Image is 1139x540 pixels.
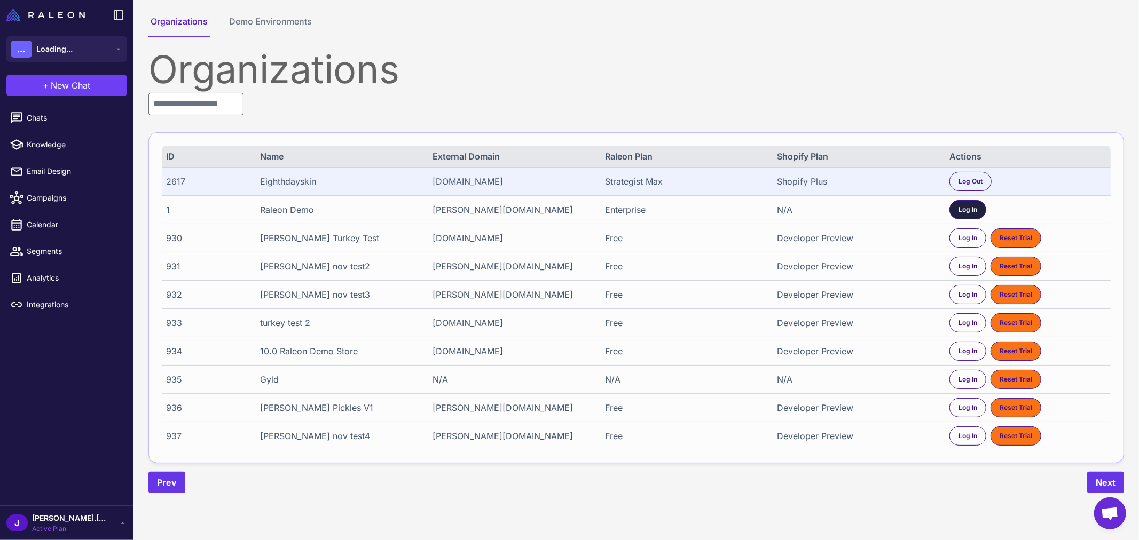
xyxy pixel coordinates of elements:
[1000,346,1032,356] span: Reset Trial
[1000,290,1032,299] span: Reset Trial
[6,9,89,21] a: Raleon Logo
[260,288,417,301] div: [PERSON_NAME] nov test3
[27,299,121,311] span: Integrations
[4,240,129,263] a: Segments
[777,316,934,329] div: Developer Preview
[4,187,129,209] a: Campaigns
[959,346,977,356] span: Log In
[1000,318,1032,328] span: Reset Trial
[6,514,28,531] div: J
[32,512,107,524] span: [PERSON_NAME].[PERSON_NAME]
[260,401,417,414] div: [PERSON_NAME] Pickles V1
[1087,472,1124,493] button: Next
[433,430,590,442] div: [PERSON_NAME][DOMAIN_NAME]
[1000,261,1032,271] span: Reset Trial
[777,345,934,358] div: Developer Preview
[6,75,127,96] button: +New Chat
[11,41,32,58] div: ...
[433,401,590,414] div: [PERSON_NAME][DOMAIN_NAME]
[433,260,590,273] div: [PERSON_NAME][DOMAIN_NAME]
[4,160,129,182] a: Email Design
[4,267,129,289] a: Analytics
[260,373,417,386] div: Gyld
[605,232,762,244] div: Free
[166,373,245,386] div: 935
[605,175,762,188] div: Strategist Max
[27,112,121,124] span: Chats
[605,345,762,358] div: Free
[605,401,762,414] div: Free
[260,203,417,216] div: Raleon Demo
[433,232,590,244] div: [DOMAIN_NAME]
[433,203,590,216] div: [PERSON_NAME][DOMAIN_NAME]
[433,316,590,329] div: [DOMAIN_NAME]
[959,233,977,243] span: Log In
[1000,375,1032,384] span: Reset Trial
[4,213,129,236] a: Calendar
[27,245,121,257] span: Segments
[949,150,1106,163] div: Actions
[32,524,107,534] span: Active Plan
[1000,431,1032,441] span: Reset Trial
[166,401,245,414] div: 936
[260,150,417,163] div: Name
[605,316,762,329] div: Free
[605,430,762,442] div: Free
[166,345,245,358] div: 934
[166,150,245,163] div: ID
[4,293,129,316] a: Integrations
[959,431,977,441] span: Log In
[777,373,934,386] div: N/A
[36,43,73,55] span: Loading...
[27,165,121,177] span: Email Design
[6,9,85,21] img: Raleon Logo
[1000,233,1032,243] span: Reset Trial
[148,472,185,493] button: Prev
[260,316,417,329] div: turkey test 2
[166,430,245,442] div: 937
[959,177,983,186] span: Log Out
[433,150,590,163] div: External Domain
[260,232,417,244] div: [PERSON_NAME] Turkey Test
[43,79,49,92] span: +
[6,36,127,62] button: ...Loading...
[959,375,977,384] span: Log In
[959,205,977,215] span: Log In
[227,15,314,37] button: Demo Environments
[777,175,934,188] div: Shopify Plus
[433,373,590,386] div: N/A
[959,318,977,328] span: Log In
[166,260,245,273] div: 931
[605,150,762,163] div: Raleon Plan
[433,288,590,301] div: [PERSON_NAME][DOMAIN_NAME]
[605,260,762,273] div: Free
[959,403,977,412] span: Log In
[433,175,590,188] div: [DOMAIN_NAME]
[148,50,1124,89] div: Organizations
[27,192,121,204] span: Campaigns
[260,260,417,273] div: [PERSON_NAME] nov test2
[27,219,121,231] span: Calendar
[260,430,417,442] div: [PERSON_NAME] nov test4
[959,261,977,271] span: Log In
[166,316,245,329] div: 933
[433,345,590,358] div: [DOMAIN_NAME]
[777,203,934,216] div: N/A
[1094,497,1126,529] div: Open chat
[1000,403,1032,412] span: Reset Trial
[51,79,91,92] span: New Chat
[27,139,121,150] span: Knowledge
[777,401,934,414] div: Developer Preview
[148,15,210,37] button: Organizations
[260,175,417,188] div: Eighthdayskin
[166,203,245,216] div: 1
[777,260,934,273] div: Developer Preview
[777,288,934,301] div: Developer Preview
[166,232,245,244] div: 930
[4,107,129,129] a: Chats
[777,430,934,442] div: Developer Preview
[605,288,762,301] div: Free
[166,175,245,188] div: 2617
[777,232,934,244] div: Developer Preview
[4,133,129,156] a: Knowledge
